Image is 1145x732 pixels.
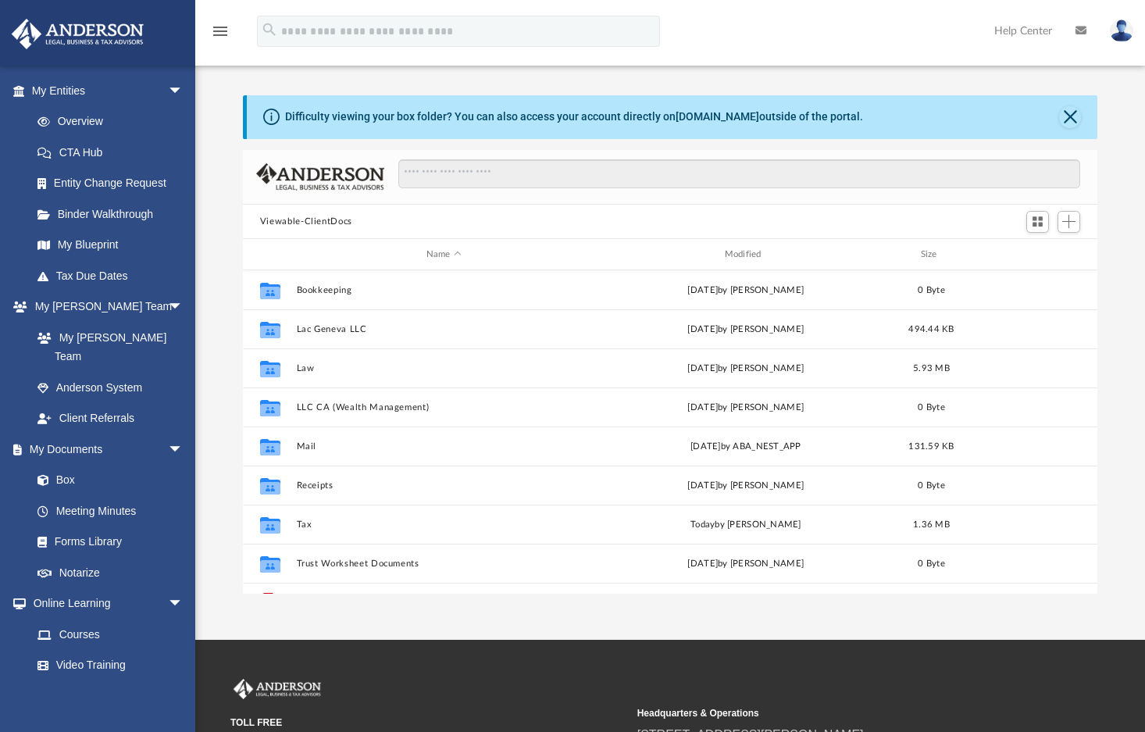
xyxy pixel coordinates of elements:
[690,520,715,529] span: today
[598,557,894,571] div: [DATE] by [PERSON_NAME]
[211,22,230,41] i: menu
[1058,211,1081,233] button: Add
[296,441,591,452] button: Mail
[918,559,945,568] span: 0 Byte
[285,109,863,125] div: Difficulty viewing your box folder? You can also access your account directly on outside of the p...
[913,364,950,373] span: 5.93 MB
[230,716,626,730] small: TOLL FREE
[243,270,1097,594] div: grid
[7,19,148,49] img: Anderson Advisors Platinum Portal
[22,557,199,588] a: Notarize
[22,230,199,261] a: My Blueprint
[11,588,199,620] a: Online Learningarrow_drop_down
[22,495,199,527] a: Meeting Minutes
[22,403,199,434] a: Client Referrals
[598,401,894,415] div: [DATE] by [PERSON_NAME]
[211,30,230,41] a: menu
[168,588,199,620] span: arrow_drop_down
[597,248,893,262] div: Modified
[168,434,199,466] span: arrow_drop_down
[398,159,1081,189] input: Search files and folders
[22,465,191,496] a: Box
[168,75,199,107] span: arrow_drop_down
[22,322,191,372] a: My [PERSON_NAME] Team
[908,325,954,334] span: 494.44 KB
[22,527,191,558] a: Forms Library
[918,286,945,295] span: 0 Byte
[11,434,199,465] a: My Documentsarrow_drop_down
[918,403,945,412] span: 0 Byte
[11,291,199,323] a: My [PERSON_NAME] Teamarrow_drop_down
[22,168,207,199] a: Entity Change Request
[296,363,591,373] button: Law
[22,137,207,168] a: CTA Hub
[296,285,591,295] button: Bookkeeping
[676,110,759,123] a: [DOMAIN_NAME]
[22,650,191,681] a: Video Training
[1026,211,1050,233] button: Switch to Grid View
[296,480,591,491] button: Receipts
[637,706,1033,720] small: Headquarters & Operations
[969,248,1079,262] div: id
[598,362,894,376] div: [DATE] by [PERSON_NAME]
[1110,20,1133,42] img: User Pic
[168,291,199,323] span: arrow_drop_down
[22,198,207,230] a: Binder Walkthrough
[295,248,590,262] div: Name
[296,559,591,569] button: Trust Worksheet Documents
[11,75,207,106] a: My Entitiesarrow_drop_down
[296,402,591,412] button: LLC CA (Wealth Management)
[296,520,591,530] button: Tax
[296,324,591,334] button: Lac Geneva LLC
[598,440,894,454] div: [DATE] by ABA_NEST_APP
[598,284,894,298] div: [DATE] by [PERSON_NAME]
[22,619,199,650] a: Courses
[598,323,894,337] div: [DATE] by [PERSON_NAME]
[598,479,894,493] div: [DATE] by [PERSON_NAME]
[900,248,962,262] div: Size
[913,520,950,529] span: 1.36 MB
[250,248,289,262] div: id
[230,679,324,699] img: Anderson Advisors Platinum Portal
[261,21,278,38] i: search
[918,481,945,490] span: 0 Byte
[598,518,894,532] div: by [PERSON_NAME]
[260,215,352,229] button: Viewable-ClientDocs
[22,106,207,137] a: Overview
[908,442,954,451] span: 131.59 KB
[1059,106,1081,128] button: Close
[22,372,199,403] a: Anderson System
[22,260,207,291] a: Tax Due Dates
